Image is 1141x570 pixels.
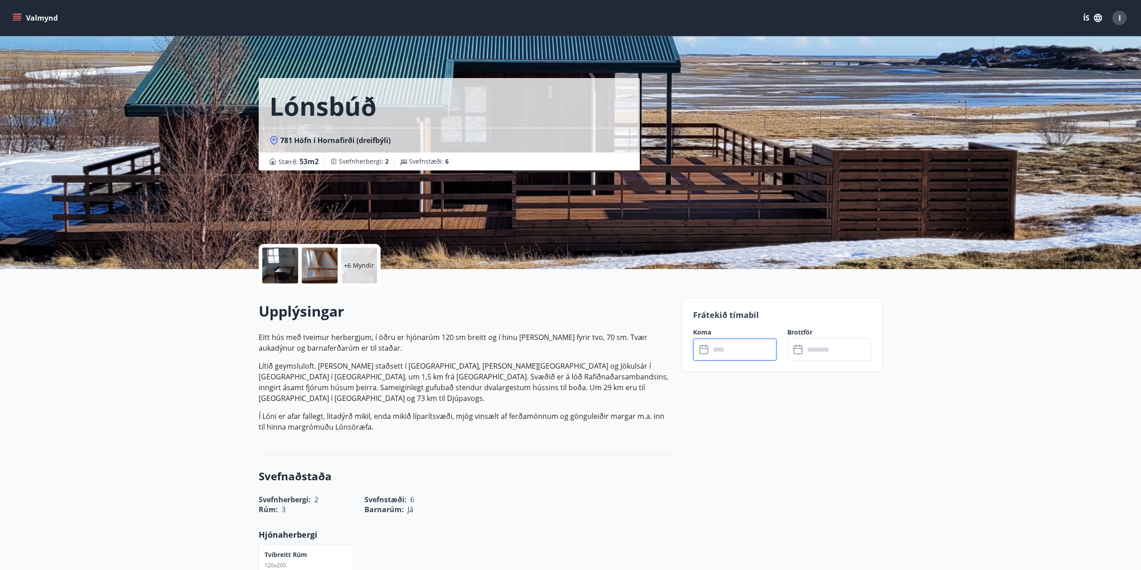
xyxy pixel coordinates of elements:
label: Brottför [787,328,871,337]
span: 2 [385,157,389,165]
span: 120x200 [265,561,286,569]
p: Hjónaherbergi [259,529,671,540]
p: Tvíbreitt rúm [265,550,307,559]
h1: Lónsbúð [269,89,377,123]
p: Í Lóni er afar fallegt, litadýrð mikil, enda mikið líparítsvæði, mjög vinsælt af ferðamönnum og g... [259,411,671,432]
button: ÍS [1078,10,1107,26]
span: 3 [282,505,286,514]
span: I [1119,13,1121,23]
span: Já [408,505,413,514]
span: 53 m2 [299,157,319,166]
span: 781 Höfn í Hornafirði (dreifbýli) [280,135,390,145]
p: Frátekið tímabil [693,309,872,321]
button: menu [11,10,61,26]
h2: Upplýsingar [259,301,671,321]
span: Svefnherbergi : [339,157,389,166]
span: Rúm : [259,505,278,514]
p: +6 Myndir [344,261,374,270]
span: Stærð : [278,156,319,167]
p: Lítið geymsluloft. [PERSON_NAME] staðsett í [GEOGRAPHIC_DATA], [PERSON_NAME][GEOGRAPHIC_DATA] og ... [259,361,671,404]
button: I [1109,7,1130,29]
h3: Svefnaðstaða [259,469,671,484]
p: Eitt hús með tveimur herbergjum, í öðru er hjónarúm 120 sm breitt og í hinu [PERSON_NAME] fyrir t... [259,332,671,353]
span: 6 [445,157,449,165]
label: Koma [693,328,777,337]
span: Barnarúm : [364,505,404,514]
span: Svefnstæði : [409,157,449,166]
